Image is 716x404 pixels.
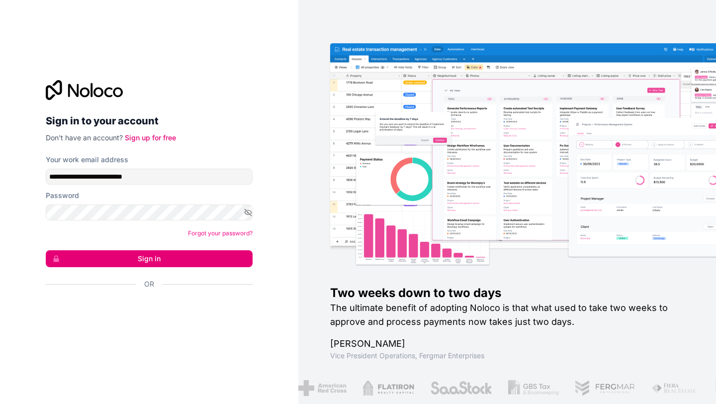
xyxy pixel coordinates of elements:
[46,133,123,142] span: Don't have an account?
[46,169,253,185] input: Email address
[46,204,253,220] input: Password
[330,337,684,351] h1: [PERSON_NAME]
[610,380,657,396] img: /assets/fiera-fwj2N5v4.png
[330,285,684,301] h1: Two weeks down to two days
[188,229,253,237] a: Forgot your password?
[46,155,128,165] label: Your work email address
[46,112,253,130] h2: Sign in to your account
[144,279,154,289] span: Or
[467,380,518,396] img: /assets/gbstax-C-GtDUiK.png
[330,351,684,361] h1: Vice President Operations , Fergmar Enterprises
[125,133,176,142] a: Sign up for free
[41,300,250,322] iframe: Sign in with Google Button
[46,191,79,201] label: Password
[258,380,306,396] img: /assets/american-red-cross-BAupjrZR.png
[389,380,451,396] img: /assets/saastock-C6Zbiodz.png
[46,250,253,267] button: Sign in
[534,380,594,396] img: /assets/fergmar-CudnrXN5.png
[330,301,684,329] h2: The ultimate benefit of adopting Noloco is that what used to take two weeks to approve and proces...
[322,380,373,396] img: /assets/flatiron-C8eUkumj.png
